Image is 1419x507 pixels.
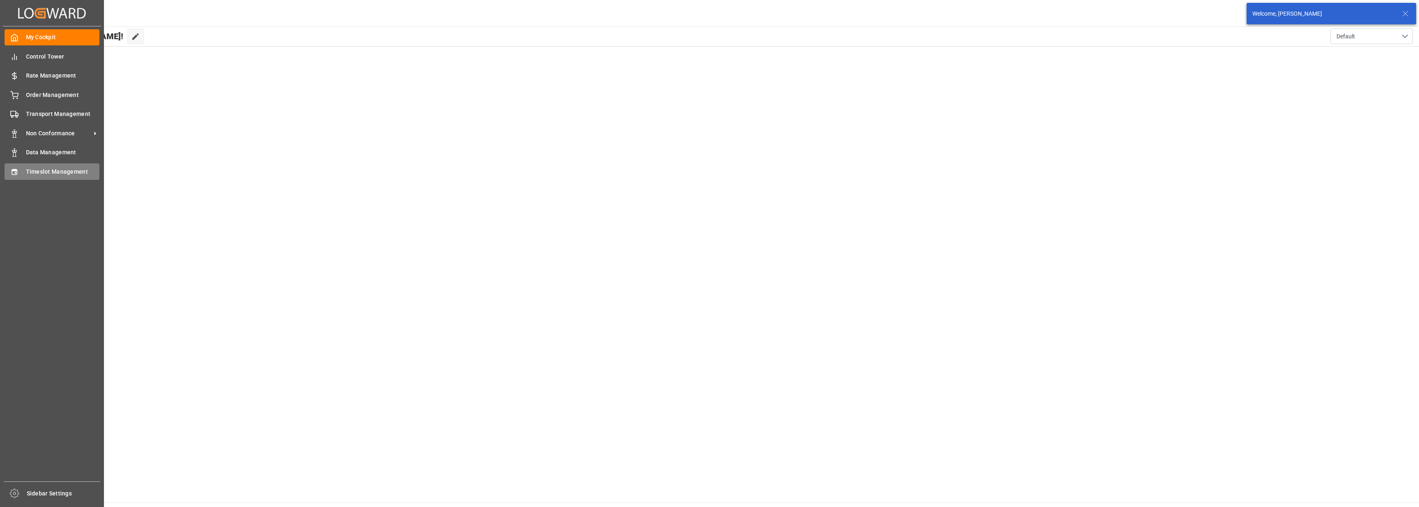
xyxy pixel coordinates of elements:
[26,52,100,61] span: Control Tower
[35,28,123,44] span: Hello [PERSON_NAME]!
[26,33,100,42] span: My Cockpit
[1330,28,1413,44] button: open menu
[5,163,99,179] a: Timeslot Management
[26,129,91,138] span: Non Conformance
[5,48,99,64] a: Control Tower
[5,29,99,45] a: My Cockpit
[27,489,101,498] span: Sidebar Settings
[26,148,100,157] span: Data Management
[26,167,100,176] span: Timeslot Management
[1252,9,1394,18] div: Welcome, [PERSON_NAME]
[26,71,100,80] span: Rate Management
[5,144,99,160] a: Data Management
[26,110,100,118] span: Transport Management
[5,106,99,122] a: Transport Management
[5,87,99,103] a: Order Management
[5,68,99,84] a: Rate Management
[26,91,100,99] span: Order Management
[1336,32,1355,41] span: Default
